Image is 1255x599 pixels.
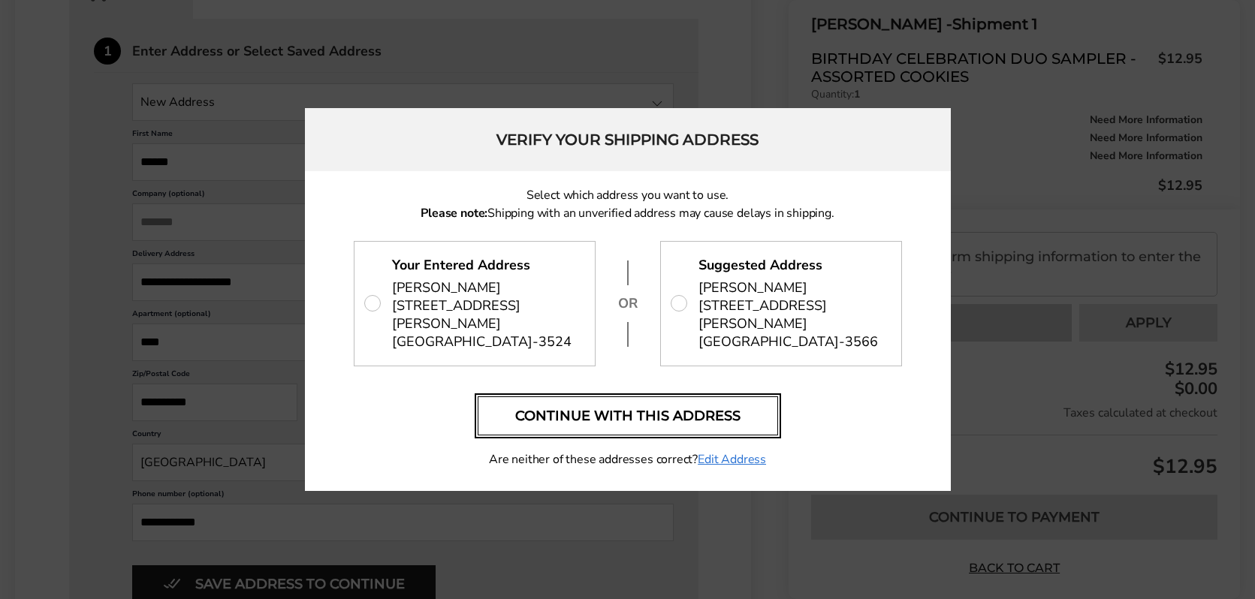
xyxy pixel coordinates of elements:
[698,450,766,468] a: Edit Address
[392,278,501,296] span: [PERSON_NAME]
[305,108,951,171] h2: Verify your shipping address
[698,256,822,274] strong: Suggested Address
[392,296,581,351] span: [STREET_ADDRESS][PERSON_NAME] [GEOGRAPHIC_DATA]-3524
[478,396,778,435] button: Continue with this address
[421,205,487,221] strong: Please note:
[392,256,530,274] strong: Your Entered Address
[354,186,902,222] p: Select which address you want to use. Shipping with an unverified address may cause delays in shi...
[698,296,887,351] span: [STREET_ADDRESS][PERSON_NAME] [GEOGRAPHIC_DATA]-3566
[698,278,807,296] span: [PERSON_NAME]
[354,450,902,468] p: Are neither of these addresses correct?
[617,294,639,312] p: OR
